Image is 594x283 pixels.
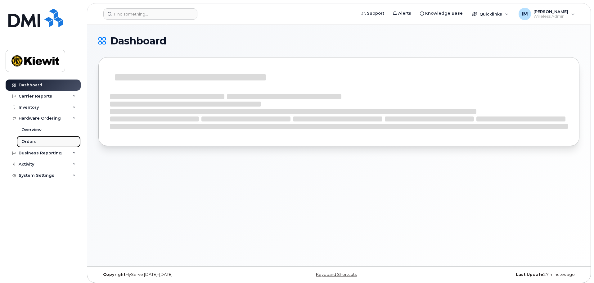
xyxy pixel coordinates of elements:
a: Keyboard Shortcuts [316,272,357,277]
div: MyServe [DATE]–[DATE] [98,272,259,277]
strong: Last Update [516,272,543,277]
div: 27 minutes ago [419,272,579,277]
iframe: Messenger Launcher [567,256,589,278]
span: Dashboard [110,36,166,46]
strong: Copyright [103,272,125,277]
